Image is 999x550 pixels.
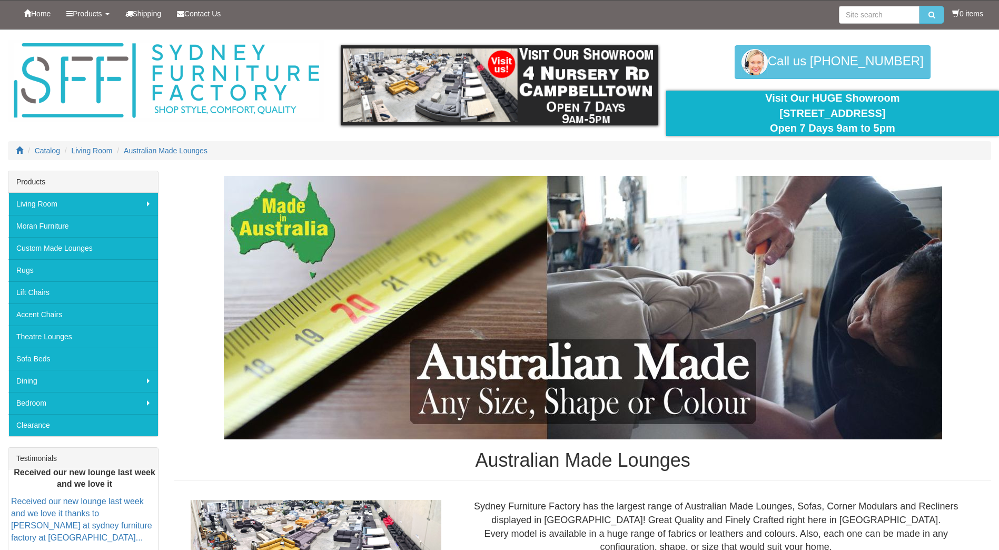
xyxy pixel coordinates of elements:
[58,1,117,27] a: Products
[674,91,991,136] div: Visit Our HUGE Showroom [STREET_ADDRESS] Open 7 Days 9am to 5pm
[117,1,170,27] a: Shipping
[11,497,152,542] a: Received our new lounge last week and we love it thanks to [PERSON_NAME] at sydney furniture fact...
[839,6,919,24] input: Site search
[14,468,155,489] b: Received our new lounge last week and we love it
[133,9,162,18] span: Shipping
[8,281,158,303] a: Lift Chairs
[8,414,158,436] a: Clearance
[73,9,102,18] span: Products
[8,370,158,392] a: Dining
[174,450,991,471] h1: Australian Made Lounges
[8,259,158,281] a: Rugs
[341,45,658,125] img: showroom.gif
[952,8,983,19] li: 0 items
[72,146,113,155] a: Living Room
[8,237,158,259] a: Custom Made Lounges
[16,1,58,27] a: Home
[8,193,158,215] a: Living Room
[124,146,207,155] a: Australian Made Lounges
[184,9,221,18] span: Contact Us
[8,392,158,414] a: Bedroom
[8,448,158,469] div: Testimonials
[8,303,158,326] a: Accent Chairs
[8,326,158,348] a: Theatre Lounges
[31,9,51,18] span: Home
[224,176,942,439] img: Australian Made Lounges
[8,171,158,193] div: Products
[8,40,324,122] img: Sydney Furniture Factory
[169,1,229,27] a: Contact Us
[35,146,60,155] a: Catalog
[8,348,158,370] a: Sofa Beds
[8,215,158,237] a: Moran Furniture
